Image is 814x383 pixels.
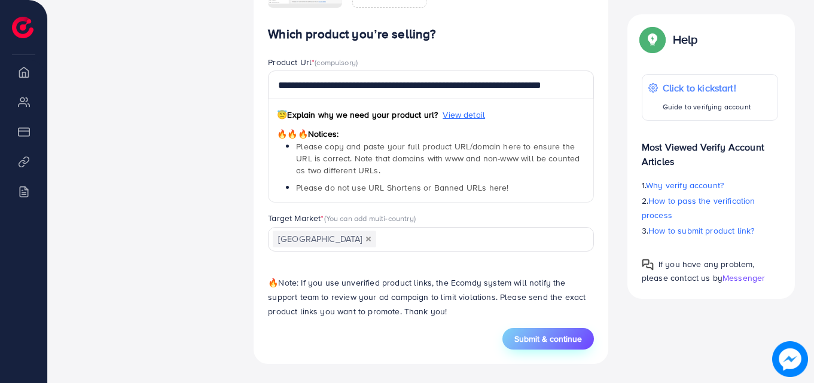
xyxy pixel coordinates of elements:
p: Click to kickstart! [663,81,751,95]
button: Deselect Pakistan [365,236,371,242]
span: View detail [443,109,485,121]
span: 🔥🔥🔥 [277,128,307,140]
p: Note: If you use unverified product links, the Ecomdy system will notify the support team to revi... [268,275,594,318]
span: Please copy and paste your full product URL/domain here to ensure the URL is correct. Note that d... [296,140,580,177]
span: Submit & continue [514,333,582,345]
span: 🔥 [268,277,278,289]
span: (You can add multi-country) [324,213,416,223]
span: Please do not use URL Shortens or Banned URLs here! [296,182,508,194]
p: Guide to verifying account [663,100,751,114]
span: Explain why we need your product url? [277,109,438,121]
div: Search for option [268,227,594,252]
span: Notices: [277,128,339,140]
img: Popup guide [642,259,654,271]
p: 2. [642,194,778,222]
p: 3. [642,223,778,238]
span: (compulsory) [315,57,358,68]
label: Product Url [268,56,358,68]
p: 1. [642,178,778,192]
span: Messenger [722,272,765,284]
p: Most Viewed Verify Account Articles [642,130,778,168]
label: Target Market [268,212,416,224]
h4: Which product you’re selling? [268,27,594,42]
span: How to submit product link? [648,225,754,237]
span: If you have any problem, please contact us by [642,258,755,284]
input: Search for option [377,230,578,249]
img: logo [12,17,33,38]
span: Why verify account? [646,179,724,191]
span: How to pass the verification process [642,195,755,221]
img: image [772,341,808,377]
span: 😇 [277,109,287,121]
button: Submit & continue [502,328,594,350]
span: [GEOGRAPHIC_DATA] [273,231,376,247]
